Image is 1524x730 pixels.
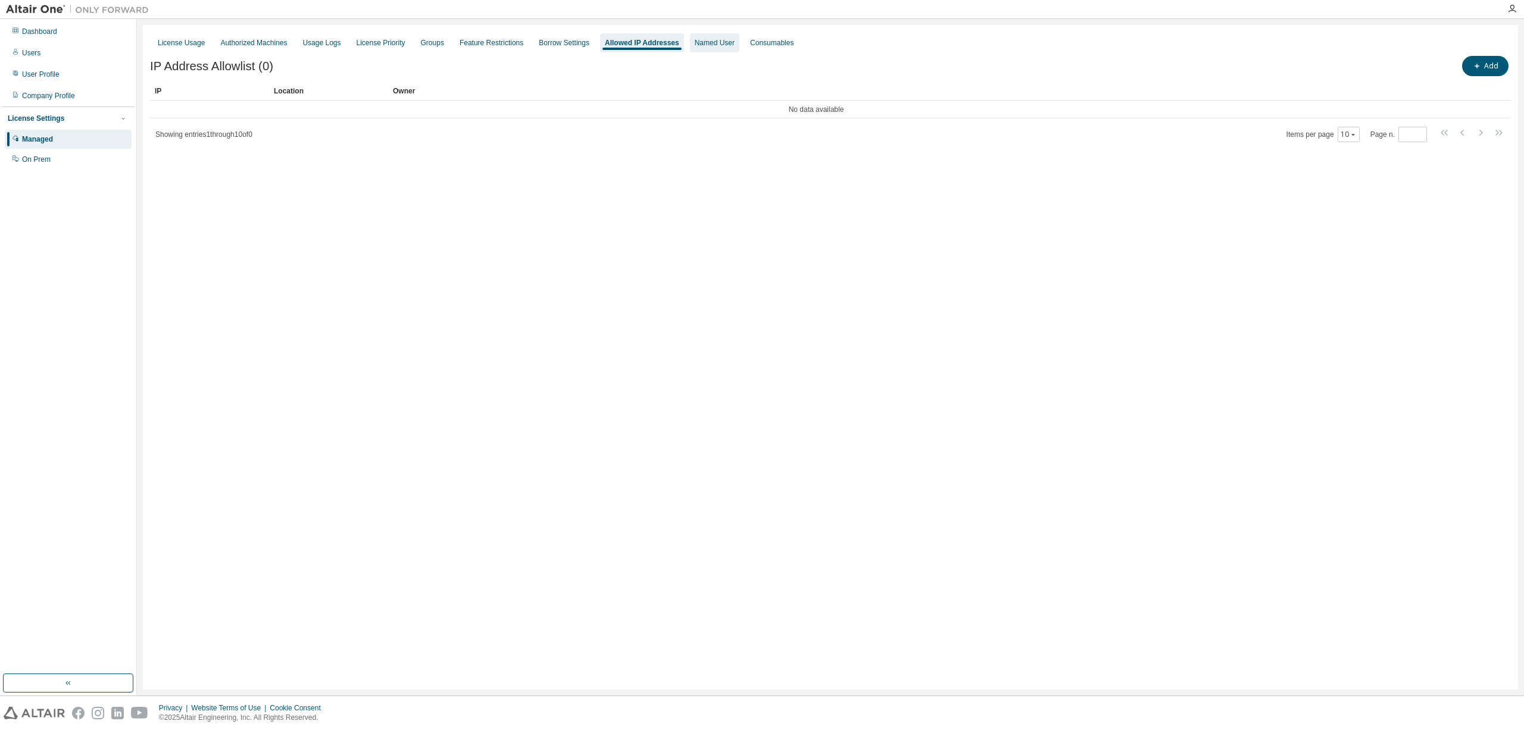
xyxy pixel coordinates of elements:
[22,134,53,144] div: Managed
[4,707,65,719] img: altair_logo.svg
[1341,130,1357,139] button: 10
[1370,127,1427,142] span: Page n.
[302,38,341,48] div: Usage Logs
[22,91,75,101] div: Company Profile
[750,38,794,48] div: Consumables
[6,4,155,15] img: Altair One
[22,27,57,36] div: Dashboard
[270,703,327,713] div: Cookie Consent
[393,82,1478,101] div: Owner
[131,707,148,719] img: youtube.svg
[539,38,589,48] div: Borrow Settings
[159,703,191,713] div: Privacy
[72,707,85,719] img: facebook.svg
[159,713,328,723] p: © 2025 Altair Engineering, Inc. All Rights Reserved.
[605,38,679,48] div: Allowed IP Addresses
[357,38,405,48] div: License Priority
[150,59,273,73] span: IP Address Allowlist (0)
[22,155,51,164] div: On Prem
[22,48,40,58] div: Users
[695,38,735,48] div: Named User
[274,82,383,101] div: Location
[1286,127,1360,142] span: Items per page
[220,38,287,48] div: Authorized Machines
[8,114,64,123] div: License Settings
[155,82,264,101] div: IP
[150,101,1482,118] td: No data available
[421,38,444,48] div: Groups
[155,130,252,139] span: Showing entries 1 through 10 of 0
[22,70,60,79] div: User Profile
[1462,56,1509,76] button: Add
[158,38,205,48] div: License Usage
[460,38,523,48] div: Feature Restrictions
[111,707,124,719] img: linkedin.svg
[92,707,104,719] img: instagram.svg
[191,703,270,713] div: Website Terms of Use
